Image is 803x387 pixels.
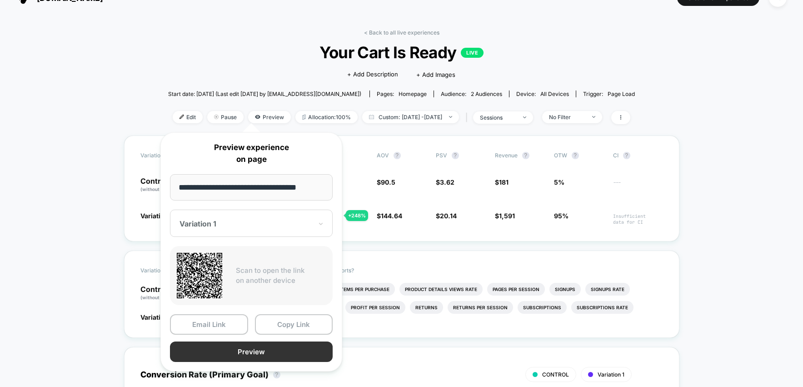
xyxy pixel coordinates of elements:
[347,70,398,79] span: + Add Description
[480,114,516,121] div: sessions
[255,314,333,335] button: Copy Link
[334,283,395,296] li: Items Per Purchase
[540,90,569,97] span: all devices
[140,177,190,193] p: Control
[295,111,358,123] span: Allocation: 100%
[170,342,333,362] button: Preview
[449,116,452,118] img: end
[369,115,374,119] img: calendar
[168,90,361,97] span: Start date: [DATE] (Last edit [DATE] by [EMAIL_ADDRESS][DOMAIN_NAME])
[523,116,526,118] img: end
[364,29,439,36] a: < Back to all live experiences
[173,111,203,123] span: Edit
[170,142,333,165] p: Preview experience on page
[416,71,455,78] span: + Add Images
[440,178,454,186] span: 3.62
[436,212,457,220] span: $
[509,90,576,97] span: Device:
[140,186,181,192] span: (without changes)
[170,314,248,335] button: Email Link
[377,178,395,186] span: $
[448,301,513,314] li: Returns Per Session
[495,178,509,186] span: $
[585,283,630,296] li: Signups Rate
[140,212,173,220] span: Variation 1
[522,152,529,159] button: ?
[381,178,395,186] span: 90.5
[452,152,459,159] button: ?
[518,301,567,314] li: Subscriptions
[471,90,502,97] span: 2 Audiences
[248,111,291,123] span: Preview
[377,152,389,159] span: AOV
[583,90,635,97] div: Trigger:
[362,111,459,123] span: Custom: [DATE] - [DATE]
[381,212,402,220] span: 144.64
[140,295,181,300] span: (without changes)
[554,152,604,159] span: OTW
[436,152,447,159] span: PSV
[346,210,368,221] div: + 248 %
[214,115,219,119] img: end
[542,371,569,378] span: CONTROL
[613,152,663,159] span: CI
[571,301,633,314] li: Subscriptions Rate
[598,371,624,378] span: Variation 1
[180,115,184,119] img: edit
[436,178,454,186] span: $
[140,152,190,159] span: Variation
[377,212,402,220] span: $
[464,111,473,124] span: |
[495,212,515,220] span: $
[549,283,581,296] li: Signups
[399,283,483,296] li: Product Details Views Rate
[441,90,502,97] div: Audience:
[302,115,306,120] img: rebalance
[140,313,173,321] span: Variation 1
[440,212,457,220] span: 20.14
[410,301,443,314] li: Returns
[207,111,244,123] span: Pause
[608,90,635,97] span: Page Load
[554,212,569,220] span: 95%
[613,180,663,193] span: ---
[613,213,663,225] span: Insufficient data for CI
[495,152,518,159] span: Revenue
[345,301,405,314] li: Profit Per Session
[236,266,326,286] p: Scan to open the link on another device
[572,152,579,159] button: ?
[140,286,198,301] p: Control
[140,267,190,274] span: Variation
[273,267,663,274] p: Would like to see more reports?
[399,90,427,97] span: homepage
[499,178,509,186] span: 181
[461,48,484,58] p: LIVE
[487,283,545,296] li: Pages Per Session
[623,152,630,159] button: ?
[394,152,401,159] button: ?
[592,116,595,118] img: end
[377,90,427,97] div: Pages:
[549,114,585,121] div: No Filter
[192,43,612,62] span: Your Cart Is Ready
[499,212,515,220] span: 1,591
[554,178,564,186] span: 5%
